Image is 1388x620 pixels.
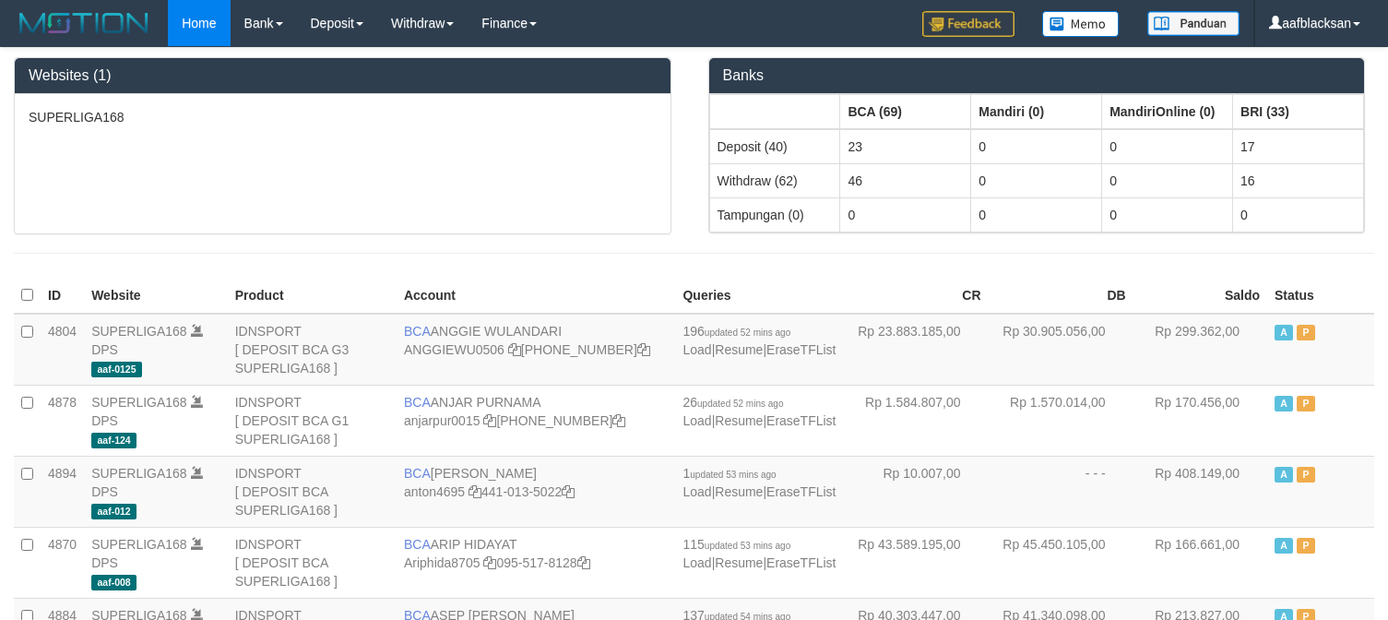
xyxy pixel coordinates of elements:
[14,9,154,37] img: MOTION_logo.png
[675,278,843,314] th: Queries
[508,342,521,357] a: Copy ANGGIEWU0506 to clipboard
[682,413,711,428] a: Load
[1233,163,1364,197] td: 16
[766,555,836,570] a: EraseTFList
[228,385,397,456] td: IDNSPORT [ DEPOSIT BCA G1 SUPERLIGA168 ]
[483,413,496,428] a: Copy anjarpur0015 to clipboard
[1267,278,1374,314] th: Status
[682,324,836,357] span: | |
[41,456,84,527] td: 4894
[715,555,763,570] a: Resume
[29,67,657,84] h3: Websites (1)
[922,11,1014,37] img: Feedback.jpg
[1233,197,1364,232] td: 0
[1042,11,1120,37] img: Button%20Memo.svg
[989,385,1133,456] td: Rp 1.570.014,00
[1297,325,1315,340] span: Paused
[682,342,711,357] a: Load
[989,527,1133,598] td: Rp 45.450.105,00
[41,314,84,386] td: 4804
[84,278,228,314] th: Website
[682,537,836,570] span: | |
[682,395,783,410] span: 26
[1297,467,1315,483] span: Paused
[1102,197,1233,232] td: 0
[91,395,187,410] a: SUPERLIGA168
[1275,467,1293,483] span: Active
[709,94,840,129] th: Group: activate to sort column ascending
[637,342,650,357] a: Copy 4062213373 to clipboard
[705,541,790,551] span: updated 53 mins ago
[723,67,1351,84] h3: Banks
[1147,11,1240,36] img: panduan.png
[612,413,625,428] a: Copy 4062281620 to clipboard
[41,385,84,456] td: 4878
[397,456,676,527] td: [PERSON_NAME] 441-013-5022
[971,129,1102,164] td: 0
[562,484,575,499] a: Copy 4410135022 to clipboard
[228,278,397,314] th: Product
[404,555,480,570] a: Ariphida8705
[1133,385,1267,456] td: Rp 170.456,00
[228,527,397,598] td: IDNSPORT [ DEPOSIT BCA SUPERLIGA168 ]
[1233,129,1364,164] td: 17
[709,197,840,232] td: Tampungan (0)
[91,504,136,519] span: aaf-012
[397,385,676,456] td: ANJAR PURNAMA [PHONE_NUMBER]
[397,527,676,598] td: ARIP HIDAYAT 095-517-8128
[844,314,989,386] td: Rp 23.883.185,00
[715,342,763,357] a: Resume
[91,537,187,552] a: SUPERLIGA168
[766,342,836,357] a: EraseTFList
[404,537,431,552] span: BCA
[682,395,836,428] span: | |
[41,278,84,314] th: ID
[404,342,504,357] a: ANGGIEWU0506
[766,484,836,499] a: EraseTFList
[1102,163,1233,197] td: 0
[971,94,1102,129] th: Group: activate to sort column ascending
[404,395,431,410] span: BCA
[228,456,397,527] td: IDNSPORT [ DEPOSIT BCA SUPERLIGA168 ]
[989,278,1133,314] th: DB
[682,466,776,481] span: 1
[989,456,1133,527] td: - - -
[91,575,136,590] span: aaf-008
[397,314,676,386] td: ANGGIE WULANDARI [PHONE_NUMBER]
[682,537,790,552] span: 115
[844,278,989,314] th: CR
[404,413,480,428] a: anjarpur0015
[404,466,431,481] span: BCA
[682,484,711,499] a: Load
[1102,94,1233,129] th: Group: activate to sort column ascending
[844,527,989,598] td: Rp 43.589.195,00
[1275,538,1293,554] span: Active
[715,484,763,499] a: Resume
[844,385,989,456] td: Rp 1.584.807,00
[682,555,711,570] a: Load
[29,108,657,126] p: SUPERLIGA168
[84,314,228,386] td: DPS
[91,324,187,339] a: SUPERLIGA168
[840,163,971,197] td: 46
[709,129,840,164] td: Deposit (40)
[404,484,465,499] a: anton4695
[682,324,790,339] span: 196
[840,129,971,164] td: 23
[971,163,1102,197] td: 0
[1133,278,1267,314] th: Saldo
[690,470,776,480] span: updated 53 mins ago
[709,163,840,197] td: Withdraw (62)
[840,197,971,232] td: 0
[84,527,228,598] td: DPS
[971,197,1102,232] td: 0
[1133,456,1267,527] td: Rp 408.149,00
[1297,396,1315,411] span: Paused
[1275,325,1293,340] span: Active
[483,555,496,570] a: Copy Ariphida8705 to clipboard
[41,527,84,598] td: 4870
[766,413,836,428] a: EraseTFList
[705,328,790,338] span: updated 52 mins ago
[989,314,1133,386] td: Rp 30.905.056,00
[577,555,590,570] a: Copy 0955178128 to clipboard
